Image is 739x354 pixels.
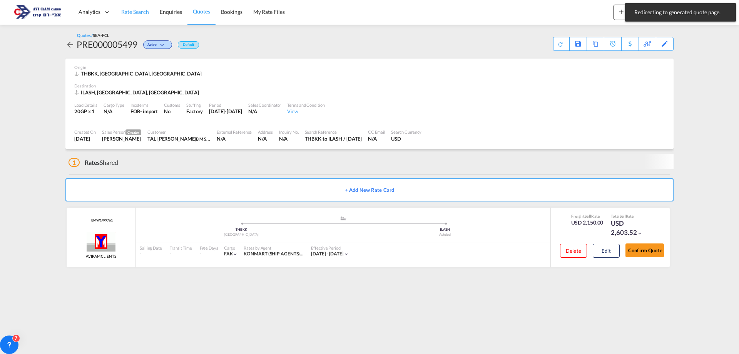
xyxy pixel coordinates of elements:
div: N/A [217,135,252,142]
div: Rates by Agent [244,245,303,251]
div: Ashdod [343,232,547,237]
button: Delete [560,244,587,258]
div: FOB [130,108,140,115]
md-icon: icon-chevron-down [637,231,642,236]
div: Effective Period [311,245,349,251]
md-icon: icon-plus 400-fg [617,7,626,16]
div: THBKK [140,227,343,232]
div: PRE000005499 [77,38,137,50]
div: Shared [69,158,118,167]
md-icon: icon-refresh [556,40,565,49]
div: CC Email [368,129,385,135]
div: N/A [368,135,385,142]
span: Enquiries [160,8,182,15]
div: Customer [147,129,211,135]
div: Search Reference [305,129,362,135]
div: N/A [279,135,299,142]
div: N/A [248,108,281,115]
div: - import [140,108,158,115]
div: 14 Aug 2025 - 31 Aug 2025 [311,251,344,257]
span: My Rate Files [253,8,285,15]
div: View [287,108,324,115]
div: Incoterms [130,102,158,108]
div: Terms and Condition [287,102,324,108]
div: 20 Aug 2025 [74,135,96,142]
div: Search Currency [391,129,421,135]
div: Destination [74,83,665,89]
div: Sailing Date [140,245,162,251]
div: Sales Coordinator [248,102,281,108]
div: Quote PDF is not available at this time [557,37,565,47]
span: SEA-FCL [93,33,109,38]
span: KONMART (SHIP AGENTS) LTD [244,251,309,257]
button: icon-plus 400-fgNewicon-chevron-down [614,5,649,20]
div: N/A [104,108,124,115]
span: Sell [620,214,626,218]
div: Freight Rate [571,213,604,219]
span: EMW1499761 [89,218,113,223]
div: Change Status Here [137,38,174,50]
div: Period [209,102,242,108]
span: 1 [69,158,80,167]
span: Analytics [79,8,100,16]
div: - [170,251,192,257]
div: N/A [258,135,273,142]
div: Total Rate [611,213,649,219]
span: Rates [85,159,100,166]
div: Quotes /SEA-FCL [77,32,109,38]
div: Transit Time [170,245,192,251]
div: Load Details [74,102,97,108]
div: External Reference [217,129,252,135]
div: Stuffing [186,102,203,108]
span: AVIRAM CLIENTS [86,253,116,259]
div: TAL BEN MOSHE [147,135,211,142]
div: icon-arrow-left [65,38,77,50]
span: Active [147,42,159,50]
div: - [200,251,201,257]
span: B.M SPARK [196,136,217,142]
div: Factory Stuffing [186,108,203,115]
button: Confirm Quote [625,243,664,257]
div: SAAR ZEHAVIAN [102,135,141,142]
span: THBKK, [GEOGRAPHIC_DATA], [GEOGRAPHIC_DATA] [81,70,202,77]
div: Address [258,129,273,135]
div: ILASH, Ashdod, Middle East [74,89,201,96]
div: ILASH [343,227,547,232]
md-icon: icon-chevron-down [344,252,349,257]
div: THBKK, Bangkok, Asia Pacific [74,70,204,77]
div: - [140,251,162,257]
div: THBKK to ILASH / 20 Aug 2025 [305,135,362,142]
div: Created On [74,129,96,135]
md-icon: assets/icons/custom/ship-fill.svg [339,216,348,220]
span: New [617,8,645,15]
div: No [164,108,180,115]
span: Redirecting to generated quote page. [632,8,729,16]
img: Yang Ming Line [87,232,116,252]
div: Cargo [224,245,238,251]
span: FAK [224,251,233,257]
div: Change Status Here [143,40,172,49]
span: Rate Search [121,8,149,15]
span: Sell [585,214,591,218]
button: Edit [593,244,620,258]
div: KONMART (SHIP AGENTS) LTD [244,251,303,257]
md-icon: icon-chevron-down [159,43,168,47]
div: Customs [164,102,180,108]
md-icon: icon-arrow-left [65,40,75,49]
div: Origin [74,64,665,70]
span: Creator [125,129,141,135]
div: 20GP x 1 [74,108,97,115]
span: [DATE] - [DATE] [311,251,344,257]
div: Contract / Rate Agreement / Tariff / Spot Pricing Reference Number: EMW1499761 [89,218,113,223]
div: Cargo Type [104,102,124,108]
span: Quotes [193,8,210,15]
button: + Add New Rate Card [65,178,674,201]
div: Default [178,41,199,49]
div: Free Days [200,245,218,251]
div: [GEOGRAPHIC_DATA] [140,232,343,237]
img: 166978e0a5f911edb4280f3c7a976193.png [12,3,64,21]
div: USD 2,150.00 [571,219,604,226]
span: Bookings [221,8,242,15]
md-icon: icon-chevron-down [232,252,238,257]
div: Sales Person [102,129,141,135]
